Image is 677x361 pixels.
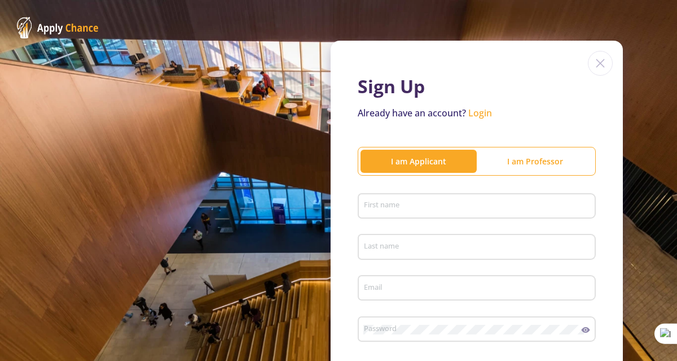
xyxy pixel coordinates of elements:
[358,106,596,120] p: Already have an account?
[358,76,596,97] h1: Sign Up
[361,155,477,167] div: I am Applicant
[468,107,492,119] a: Login
[17,17,99,38] img: ApplyChance Logo
[477,155,593,167] div: I am Professor
[588,51,613,76] img: close icon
